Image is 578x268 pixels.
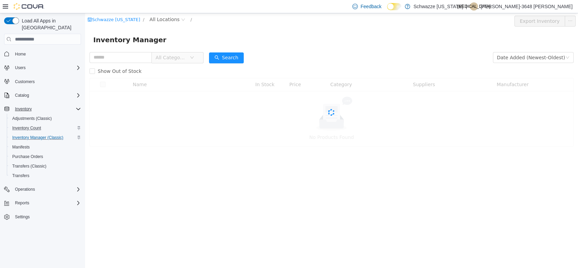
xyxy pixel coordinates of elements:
[12,163,46,169] span: Transfers (Classic)
[15,51,26,57] span: Home
[15,65,26,70] span: Users
[12,185,81,193] span: Operations
[12,77,81,86] span: Customers
[7,123,84,133] button: Inventory Count
[7,152,84,161] button: Purchase Orders
[1,198,84,208] button: Reports
[12,49,81,58] span: Home
[414,2,463,11] p: Schwazze [US_STATE]
[19,17,81,31] span: Load All Apps in [GEOGRAPHIC_DATA]
[10,133,81,142] span: Inventory Manager (Classic)
[10,162,81,170] span: Transfers (Classic)
[412,39,480,49] div: Date Added (Newest-Oldest)
[12,91,81,99] span: Catalog
[12,105,34,113] button: Inventory
[12,213,32,221] a: Settings
[360,3,381,10] span: Feedback
[7,142,84,152] button: Manifests
[12,173,29,178] span: Transfers
[12,185,38,193] button: Operations
[12,91,32,99] button: Catalog
[15,79,35,84] span: Customers
[10,55,59,61] span: Show Out of Stock
[12,125,41,131] span: Inventory Count
[12,105,81,113] span: Inventory
[2,4,7,9] i: icon: shop
[10,153,46,161] a: Purchase Orders
[429,2,480,13] button: Export Inventory
[12,154,43,159] span: Purchase Orders
[4,46,81,239] nav: Complex example
[10,124,81,132] span: Inventory Count
[1,63,84,73] button: Users
[1,212,84,222] button: Settings
[58,4,59,9] span: /
[15,214,30,220] span: Settings
[15,106,32,112] span: Inventory
[70,41,101,48] span: All Categories
[480,42,484,47] i: icon: down
[10,172,81,180] span: Transfers
[7,114,84,123] button: Adjustments (Classic)
[10,114,81,123] span: Adjustments (Classic)
[7,161,84,171] button: Transfers (Classic)
[12,212,81,221] span: Settings
[12,64,81,72] span: Users
[12,78,37,86] a: Customers
[10,124,44,132] a: Inventory Count
[1,91,84,100] button: Catalog
[15,200,29,206] span: Reports
[8,21,85,32] span: Inventory Manager
[10,153,81,161] span: Purchase Orders
[105,42,109,47] i: icon: down
[124,39,159,50] button: icon: searchSearch
[387,3,401,10] input: Dark Mode
[481,2,573,11] p: [PERSON_NAME]-3648 [PERSON_NAME]
[7,133,84,142] button: Inventory Manager (Classic)
[15,187,35,192] span: Operations
[12,199,32,207] button: Reports
[457,2,491,11] span: [MEDICAL_DATA]
[1,104,84,114] button: Inventory
[12,144,30,150] span: Manifests
[64,2,94,10] span: All Locations
[15,93,29,98] span: Catalog
[12,50,29,58] a: Home
[470,2,478,11] div: Tyler-3648 Ortiz
[2,4,55,9] a: icon: shopSchwazze [US_STATE]
[1,49,84,59] button: Home
[12,116,52,121] span: Adjustments (Classic)
[10,172,32,180] a: Transfers
[12,199,81,207] span: Reports
[12,135,63,140] span: Inventory Manager (Classic)
[7,171,84,180] button: Transfers
[1,77,84,86] button: Customers
[14,3,44,10] img: Cova
[10,143,81,151] span: Manifests
[12,64,28,72] button: Users
[1,185,84,194] button: Operations
[10,114,54,123] a: Adjustments (Classic)
[10,133,66,142] a: Inventory Manager (Classic)
[106,4,107,9] span: /
[10,143,32,151] a: Manifests
[10,162,49,170] a: Transfers (Classic)
[480,2,491,13] button: icon: ellipsis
